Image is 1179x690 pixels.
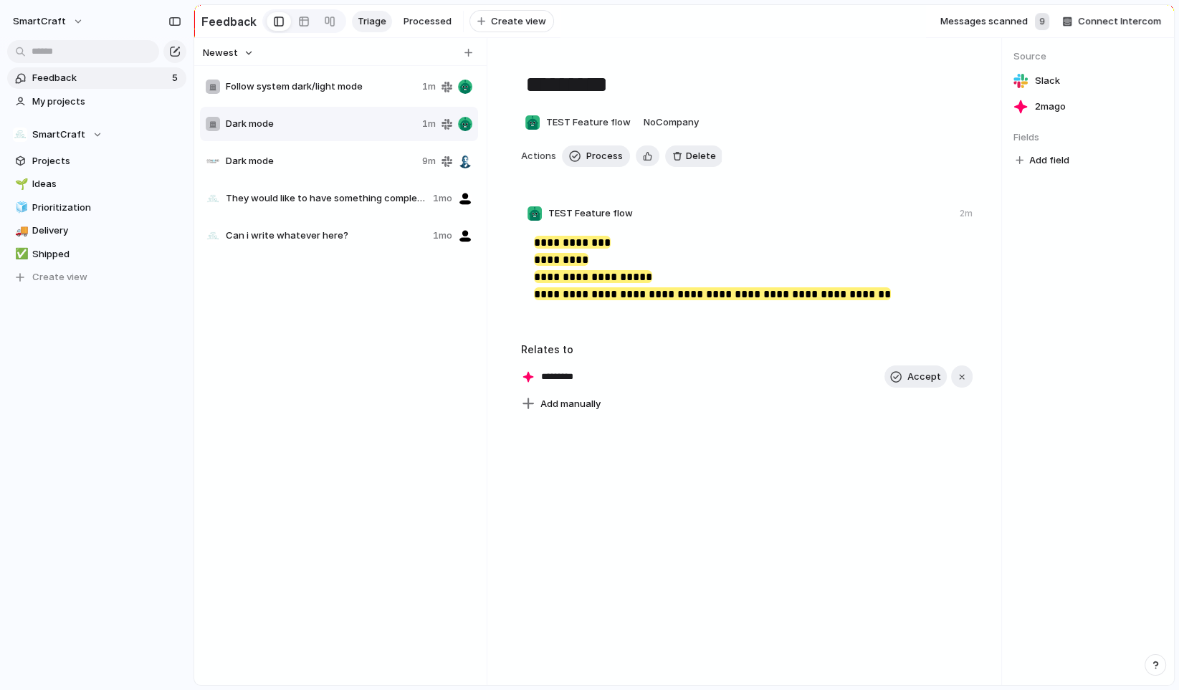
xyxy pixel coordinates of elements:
[13,247,27,262] button: ✅
[521,342,973,357] h3: Relates to
[201,13,257,30] h2: Feedback
[1035,13,1049,30] div: 9
[358,14,386,29] span: Triage
[352,11,392,32] a: Triage
[422,80,436,94] span: 1m
[1035,100,1066,114] span: 2m ago
[7,197,186,219] a: 🧊Prioritization
[1078,14,1161,29] span: Connect Intercom
[1056,11,1167,32] button: Connect Intercom
[172,71,181,85] span: 5
[15,223,25,239] div: 🚚
[491,14,546,29] span: Create view
[7,67,186,89] a: Feedback5
[226,191,427,206] span: They would like to have something completely different
[226,154,416,168] span: Dark mode
[665,145,723,167] button: Delete
[1013,49,1163,64] span: Source
[422,117,436,131] span: 1m
[907,370,941,384] span: Accept
[586,149,623,163] span: Process
[521,149,556,163] span: Actions
[940,14,1028,29] span: Messages scanned
[32,247,181,262] span: Shipped
[226,80,416,94] span: Follow system dark/light mode
[7,124,186,145] button: SmartCraft
[201,44,256,62] button: Newest
[7,173,186,195] a: 🌱Ideas
[398,11,457,32] a: Processed
[32,177,181,191] span: Ideas
[15,246,25,262] div: ✅
[32,201,181,215] span: Prioritization
[540,397,601,411] span: Add manually
[13,177,27,191] button: 🌱
[15,176,25,193] div: 🌱
[13,224,27,238] button: 🚚
[516,394,606,414] button: Add manually
[433,229,452,243] span: 1mo
[640,111,702,134] button: NoCompany
[32,224,181,238] span: Delivery
[203,46,238,60] span: Newest
[6,10,91,33] button: SmartCraft
[1013,71,1163,91] a: Slack
[644,116,699,128] span: No Company
[15,199,25,216] div: 🧊
[521,111,634,134] button: TEST Feature flow
[13,201,27,215] button: 🧊
[1029,153,1069,168] span: Add field
[548,206,633,221] span: TEST Feature flow
[884,365,947,388] button: Accept
[404,14,452,29] span: Processed
[960,207,973,220] div: 2m
[1013,151,1071,170] button: Add field
[7,150,186,172] a: Projects
[7,220,186,241] a: 🚚Delivery
[7,91,186,112] a: My projects
[1035,74,1060,88] span: Slack
[546,115,631,130] span: TEST Feature flow
[469,10,554,33] button: Create view
[562,145,630,167] button: Process
[32,154,181,168] span: Projects
[226,117,416,131] span: Dark mode
[226,229,427,243] span: Can i write whatever here?
[686,149,716,163] span: Delete
[32,128,85,142] span: SmartCraft
[32,71,168,85] span: Feedback
[7,267,186,288] button: Create view
[433,191,452,206] span: 1mo
[32,270,87,284] span: Create view
[13,14,66,29] span: SmartCraft
[1013,130,1163,145] span: Fields
[7,244,186,265] a: ✅Shipped
[422,154,436,168] span: 9m
[32,95,181,109] span: My projects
